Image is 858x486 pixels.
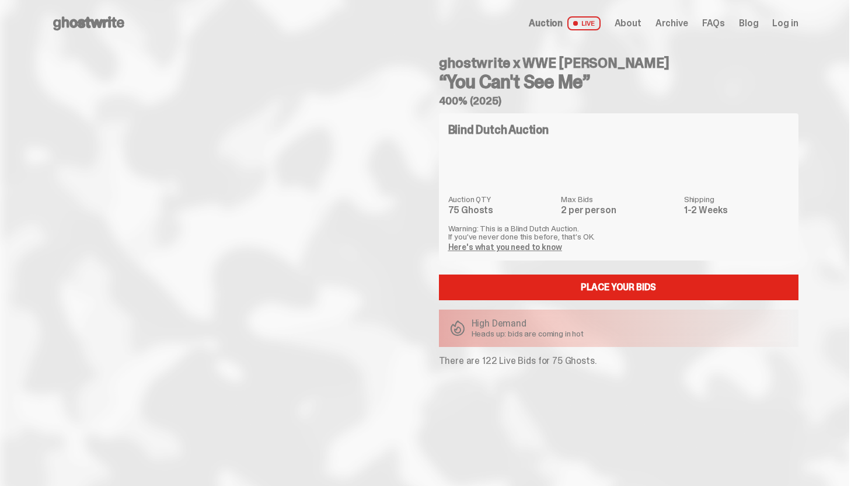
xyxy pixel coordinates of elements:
[655,19,688,28] a: Archive
[448,124,549,136] h4: Blind Dutch Auction
[561,206,676,215] dd: 2 per person
[529,16,600,30] a: Auction LIVE
[448,206,554,215] dd: 75 Ghosts
[439,275,798,300] a: Place your Bids
[772,19,798,28] a: Log in
[439,96,798,106] h5: 400% (2025)
[615,19,641,28] a: About
[739,19,758,28] a: Blog
[448,224,789,241] p: Warning: This is a Blind Dutch Auction. If you’ve never done this before, that’s OK.
[472,329,584,338] p: Heads up: bids are coming in hot
[684,195,789,203] dt: Shipping
[439,56,798,70] h4: ghostwrite x WWE [PERSON_NAME]
[439,356,798,366] p: There are 122 Live Bids for 75 Ghosts.
[448,242,562,252] a: Here's what you need to know
[702,19,725,28] a: FAQs
[439,72,798,91] h3: “You Can't See Me”
[472,319,584,328] p: High Demand
[567,16,601,30] span: LIVE
[561,195,676,203] dt: Max Bids
[684,206,789,215] dd: 1-2 Weeks
[448,195,554,203] dt: Auction QTY
[529,19,563,28] span: Auction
